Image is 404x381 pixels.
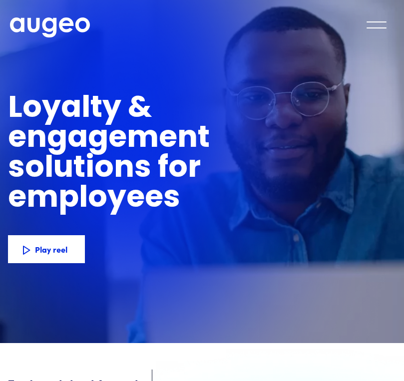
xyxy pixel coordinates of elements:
a: home [10,17,90,38]
h1: Loyalty & engagement solutions for [8,94,328,184]
h1: employees [8,184,192,214]
div: menu [359,14,394,36]
a: Play reel [8,235,85,263]
img: Augeo's full logo in white. [10,17,90,38]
